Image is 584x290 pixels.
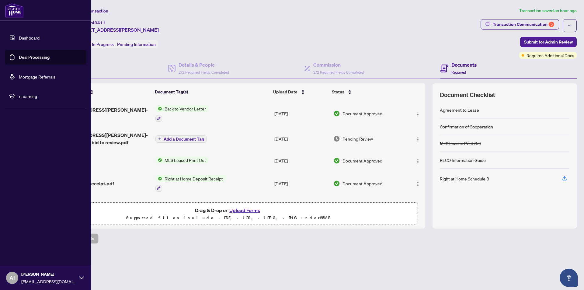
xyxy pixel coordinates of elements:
[519,7,577,14] article: Transaction saved an hour ago
[413,179,423,188] button: Logo
[195,206,262,214] span: Drag & Drop or
[19,35,40,40] a: Dashboard
[179,70,229,75] span: 2/2 Required Fields Completed
[333,157,340,164] img: Document Status
[39,203,418,225] span: Drag & Drop orUpload FormsSupported files include .PDF, .JPG, .JPEG, .PNG under25MB
[342,180,382,187] span: Document Approved
[440,157,486,163] div: RECO Information Guide
[560,269,578,287] button: Open asap
[92,42,156,47] span: In Progress - Pending Information
[568,23,572,28] span: ellipsis
[19,74,55,79] a: Mortgage Referrals
[162,157,208,163] span: MLS Leased Print Out
[413,156,423,166] button: Logo
[162,105,208,112] span: Back to Vendor Letter
[333,135,340,142] img: Document Status
[272,151,331,170] td: [DATE]
[273,89,297,95] span: Upload Date
[272,100,331,127] td: [DATE]
[493,19,554,29] div: Transaction Communication
[21,271,76,278] span: [PERSON_NAME]
[76,8,108,14] span: View Transaction
[440,140,481,147] div: MLS Leased Print Out
[313,70,364,75] span: 2/2 Required Fields Completed
[158,137,161,140] span: plus
[440,107,479,113] div: Agreement to Lease
[272,127,331,151] td: [DATE]
[155,157,162,163] img: Status Icon
[60,106,150,121] span: [STREET_ADDRESS][PERSON_NAME]-BTV.pdf
[451,61,477,68] h4: Documents
[43,214,414,222] p: Supported files include .PDF, .JPG, .JPEG, .PNG under 25 MB
[75,40,158,48] div: Status:
[272,170,331,197] td: [DATE]
[155,175,162,182] img: Status Icon
[332,89,344,95] span: Status
[342,110,382,117] span: Document Approved
[415,137,420,142] img: Logo
[313,61,364,68] h4: Commission
[451,70,466,75] span: Required
[524,37,573,47] span: Submit for Admin Review
[333,110,340,117] img: Document Status
[342,135,373,142] span: Pending Review
[342,157,382,164] span: Document Approved
[415,159,420,164] img: Logo
[75,26,159,33] span: [STREET_ADDRESS][PERSON_NAME]
[155,135,207,143] button: Add a Document Tag
[329,83,403,100] th: Status
[527,52,574,59] span: Requires Additional Docs
[440,175,489,182] div: Right at Home Schedule B
[520,37,577,47] button: Submit for Admin Review
[92,20,106,26] span: 49411
[164,137,204,141] span: Add a Document Tag
[155,157,208,163] button: Status IconMLS Leased Print Out
[413,134,423,144] button: Logo
[413,109,423,118] button: Logo
[21,278,76,285] span: [EMAIL_ADDRESS][DOMAIN_NAME]
[60,131,150,146] span: [STREET_ADDRESS][PERSON_NAME]-Trade sheet-Abid to review.pdf
[19,54,50,60] a: Deal Processing
[272,197,331,223] td: [DATE]
[549,22,554,27] div: 5
[9,274,15,282] span: AI
[152,83,271,100] th: Document Tag(s)
[415,112,420,117] img: Logo
[19,93,82,100] span: rLearning
[155,175,225,192] button: Status IconRight at Home Deposit Receipt
[5,3,24,18] img: logo
[481,19,559,30] button: Transaction Communication5
[57,83,152,100] th: (9) File Name
[415,182,420,187] img: Logo
[179,61,229,68] h4: Details & People
[440,123,493,130] div: Confirmation of Cooperation
[155,105,162,112] img: Status Icon
[162,175,225,182] span: Right at Home Deposit Receipt
[228,206,262,214] button: Upload Forms
[440,91,495,99] span: Document Checklist
[155,105,208,122] button: Status IconBack to Vendor Letter
[333,180,340,187] img: Document Status
[271,83,329,100] th: Upload Date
